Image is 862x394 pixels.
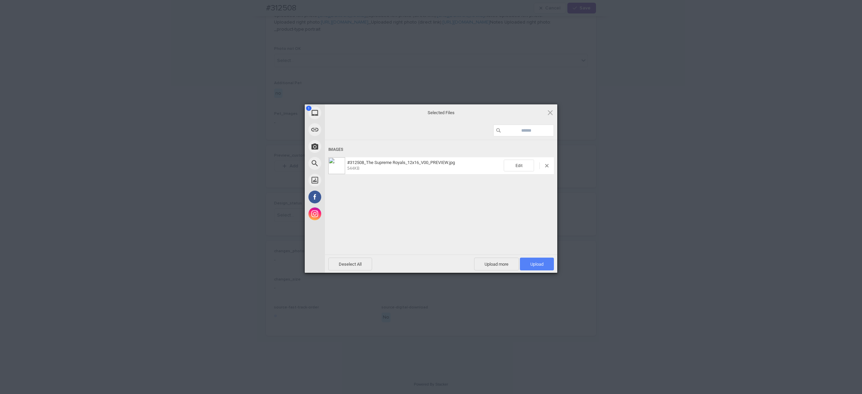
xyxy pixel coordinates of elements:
[474,258,519,270] span: Upload more
[530,262,543,267] span: Upload
[306,106,311,111] span: 1
[328,143,554,156] div: Images
[328,258,372,270] span: Deselect All
[305,121,386,138] div: Link (URL)
[374,110,508,116] span: Selected Files
[520,258,554,270] span: Upload
[305,172,386,189] div: Unsplash
[546,109,554,116] span: Click here or hit ESC to close picker
[305,104,386,121] div: My Device
[345,160,504,171] span: #312508_The Supreme Royals_12x16_V00_PREVIEW.jpg
[305,155,386,172] div: Web Search
[305,189,386,205] div: Facebook
[504,160,534,171] span: Edit
[347,166,359,171] span: 544KB
[328,157,345,174] img: 013f3a06-f9b4-4e4d-a9c6-b5eb97e303ba
[305,205,386,222] div: Instagram
[347,160,455,165] span: #312508_The Supreme Royals_12x16_V00_PREVIEW.jpg
[305,138,386,155] div: Take Photo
